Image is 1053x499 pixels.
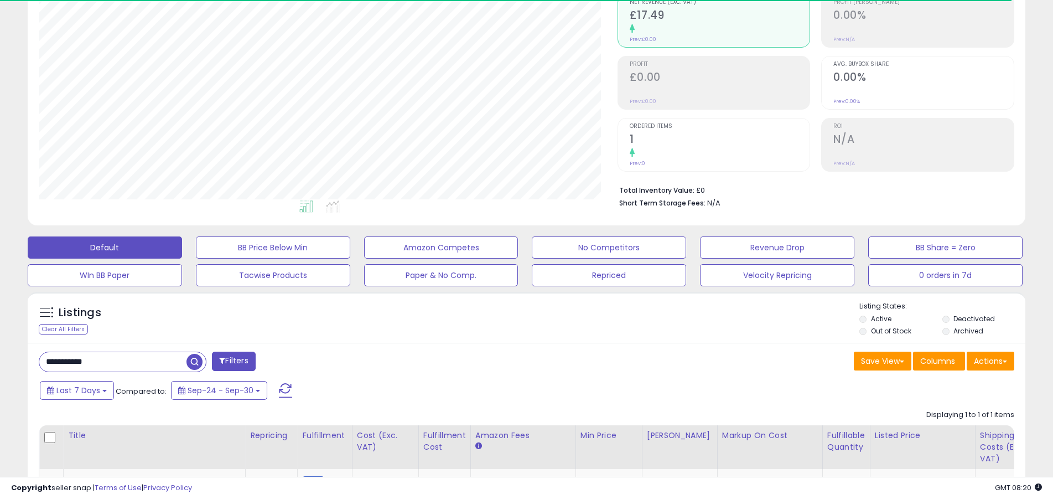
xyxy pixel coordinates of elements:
label: Archived [953,326,983,336]
button: Default [28,236,182,259]
h5: Listings [59,305,101,321]
span: Profit [630,61,810,68]
button: Sep-24 - Sep-30 [171,381,267,400]
div: Listed Price [875,430,971,441]
button: Last 7 Days [40,381,114,400]
button: Paper & No Comp. [364,264,518,286]
button: Save View [854,352,911,371]
a: Terms of Use [95,482,142,493]
th: The percentage added to the cost of goods (COGS) that forms the calculator for Min & Max prices. [717,425,822,469]
label: Active [871,314,891,323]
h2: £17.49 [630,9,810,24]
h2: £0.00 [630,71,810,86]
button: WIn BB Paper [28,264,182,286]
a: Privacy Policy [143,482,192,493]
button: Repriced [532,264,686,286]
button: Revenue Drop [700,236,854,259]
h2: 1 [630,133,810,148]
div: Fulfillable Quantity [827,430,865,453]
h2: N/A [833,133,1014,148]
small: Prev: 0 [630,160,645,167]
small: Prev: N/A [833,160,855,167]
p: Listing States: [859,301,1025,312]
button: No Competitors [532,236,686,259]
button: Filters [212,352,255,371]
small: Amazon Fees. [475,441,482,451]
button: Velocity Repricing [700,264,854,286]
h2: 0.00% [833,71,1014,86]
div: [PERSON_NAME] [647,430,713,441]
span: ROI [833,124,1014,130]
strong: Copyright [11,482,51,493]
div: seller snap | | [11,483,192,493]
span: Last 7 Days [56,385,100,396]
div: Amazon Fees [475,430,571,441]
label: Out of Stock [871,326,911,336]
div: Repricing [250,430,293,441]
span: Avg. Buybox Share [833,61,1014,68]
small: Prev: 0.00% [833,98,860,105]
button: Actions [967,352,1014,371]
small: Prev: £0.00 [630,98,656,105]
label: Deactivated [953,314,995,323]
button: Amazon Competes [364,236,518,259]
small: Prev: £0.00 [630,36,656,43]
div: Clear All Filters [39,324,88,335]
b: Short Term Storage Fees: [619,198,706,208]
button: BB Share = Zero [868,236,1023,259]
div: Shipping Costs (Exc. VAT) [980,430,1037,465]
span: Ordered Items [630,124,810,130]
div: Min Price [580,430,637,441]
b: Total Inventory Value: [619,186,694,195]
button: 0 orders in 7d [868,264,1023,286]
span: Sep-24 - Sep-30 [188,385,253,396]
span: Columns [920,356,955,367]
span: 2025-10-8 08:20 GMT [995,482,1042,493]
h2: 0.00% [833,9,1014,24]
div: Displaying 1 to 1 of 1 items [926,410,1014,420]
small: Prev: N/A [833,36,855,43]
div: Markup on Cost [722,430,818,441]
li: £0 [619,183,1006,196]
div: Title [68,430,241,441]
span: Compared to: [116,386,167,397]
button: Tacwise Products [196,264,350,286]
span: N/A [707,198,720,208]
button: BB Price Below Min [196,236,350,259]
div: Fulfillment Cost [423,430,466,453]
div: Cost (Exc. VAT) [357,430,414,453]
button: Columns [913,352,965,371]
div: Fulfillment [302,430,347,441]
